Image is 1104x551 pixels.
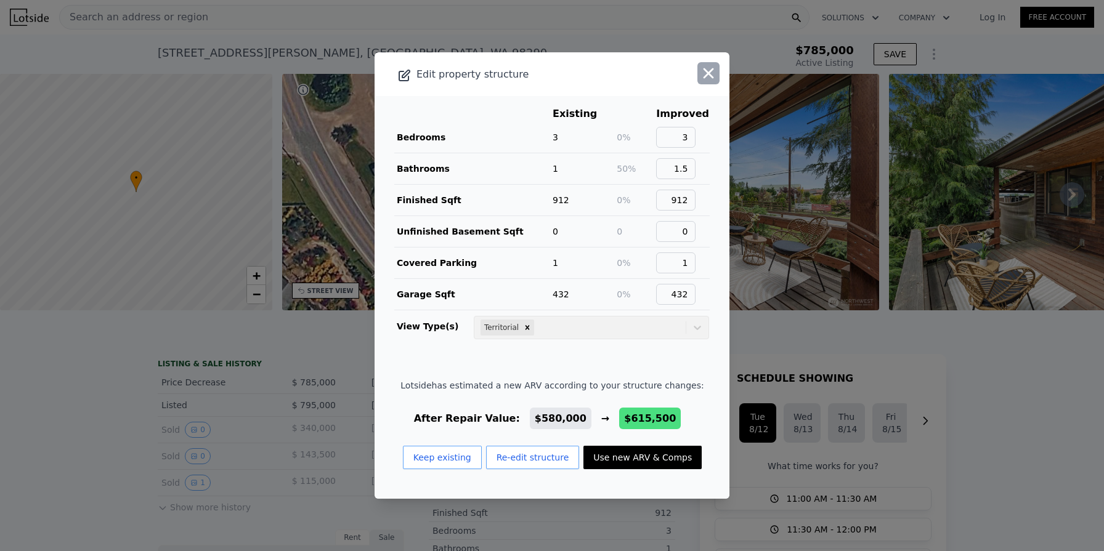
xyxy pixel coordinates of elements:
[624,412,676,424] span: $615,500
[394,216,552,247] td: Unfinished Basement Sqft
[583,446,702,469] button: Use new ARV & Comps
[617,258,630,268] span: 0%
[617,195,630,205] span: 0%
[553,289,569,299] span: 432
[616,216,655,247] td: 0
[394,185,552,216] td: Finished Sqft
[486,446,580,469] button: Re-edit structure
[375,66,659,83] div: Edit property structure
[394,310,473,340] td: View Type(s)
[617,132,630,142] span: 0%
[617,289,630,299] span: 0%
[617,164,636,174] span: 50%
[553,164,558,174] span: 1
[400,379,704,392] span: Lotside has estimated a new ARV according to your structure changes:
[655,106,710,122] th: Improved
[553,258,558,268] span: 1
[403,446,482,469] button: Keep existing
[394,279,552,310] td: Garage Sqft
[553,195,569,205] span: 912
[394,153,552,185] td: Bathrooms
[535,412,586,424] span: $580,000
[553,227,558,236] span: 0
[394,247,552,279] td: Covered Parking
[400,411,704,426] div: After Repair Value: →
[394,122,552,153] td: Bedrooms
[552,106,616,122] th: Existing
[553,132,558,142] span: 3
